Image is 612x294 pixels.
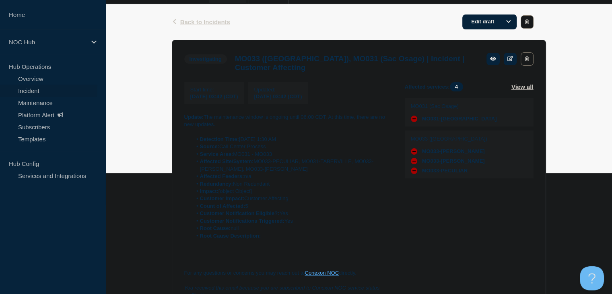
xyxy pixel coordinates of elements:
button: Options [501,14,517,29]
strong: Customer Notification Eligible?: [200,210,280,216]
strong: Redundancy: [200,181,233,187]
div: down [411,158,417,164]
strong: Impact: [200,188,218,194]
div: [DATE] 03:42 (CDT) [254,93,302,99]
div: down [411,148,417,155]
a: Conexon NOC [305,270,339,276]
li: Yes [192,210,392,217]
strong: Affected Site/System: [200,158,254,164]
iframe: Help Scout Beacon - Open [580,266,604,290]
span: [DATE] 03:42 (CDT) [190,93,238,99]
p: MO033 ([GEOGRAPHIC_DATA]) [411,136,487,142]
li: Customer Affecting [192,195,392,202]
li: 5 [192,203,392,210]
span: MO033-PECULIAR [422,168,468,174]
p: Updated : [254,87,302,93]
span: Investigating [184,54,227,64]
div: down [411,116,417,122]
strong: Customer Notifications Triggered: [200,218,284,224]
div: down [411,168,417,174]
strong: Customer Impact: [200,195,245,201]
p: Start time : [190,87,238,93]
strong: Affected Feeders: [200,173,244,179]
li: n/a [192,173,392,180]
p: The maintenance window is ongoing until 06:00 CDT. At this time, there are no new updates. [184,114,392,128]
span: Back to Incidents [180,19,230,25]
li: MO031 - MO033 [192,151,392,158]
a: Edit draft [462,14,517,29]
li: Call Center Process [192,143,392,150]
li: [object Object] [192,188,392,195]
li: Non Redundant [192,180,392,188]
li: null [192,225,392,232]
strong: Root Cause: [200,225,231,231]
strong: Service Area: [200,151,233,157]
button: View all [511,82,534,91]
strong: Source: [200,143,219,149]
strong: Root Cause Description: [200,233,261,239]
button: Back to Incidents [172,19,230,25]
h3: MO033 ([GEOGRAPHIC_DATA]), MO031 (Sac Osage) | Incident | Customer Affecting [235,54,478,72]
span: MO031-[GEOGRAPHIC_DATA] [422,116,497,122]
span: 4 [450,82,463,91]
strong: Count of Affected: [200,203,245,209]
li: Yes [192,217,392,225]
strong: Update: [184,114,204,120]
p: MO031 (Sac Osage) [411,103,497,109]
strong: Detection Time: [200,136,239,142]
span: Affected services: [405,82,467,91]
li: MO033-PECULIAR, MO031-TABERVILLE, MO033-[PERSON_NAME], MO033-[PERSON_NAME] [192,158,392,173]
p: NOC Hub [9,39,86,46]
span: MO033-[PERSON_NAME] [422,158,485,164]
p: For any questions or concerns you may reach out to directly. [184,269,392,277]
li: [DATE] 1:30 AM [192,136,392,143]
span: MO033-[PERSON_NAME] [422,148,485,155]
